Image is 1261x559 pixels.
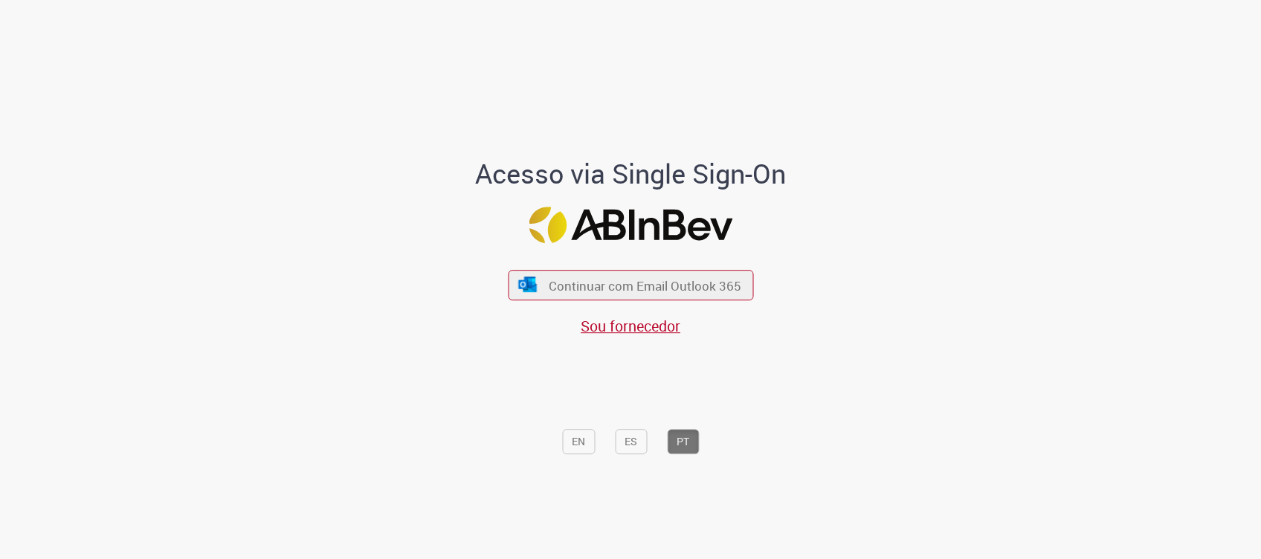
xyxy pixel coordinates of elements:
[425,159,837,189] h1: Acesso via Single Sign-On
[562,429,595,454] button: EN
[517,277,538,292] img: ícone Azure/Microsoft 360
[581,316,680,336] a: Sou fornecedor
[549,277,741,294] span: Continuar com Email Outlook 365
[615,429,647,454] button: ES
[508,270,753,300] button: ícone Azure/Microsoft 360 Continuar com Email Outlook 365
[667,429,699,454] button: PT
[529,207,732,243] img: Logo ABInBev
